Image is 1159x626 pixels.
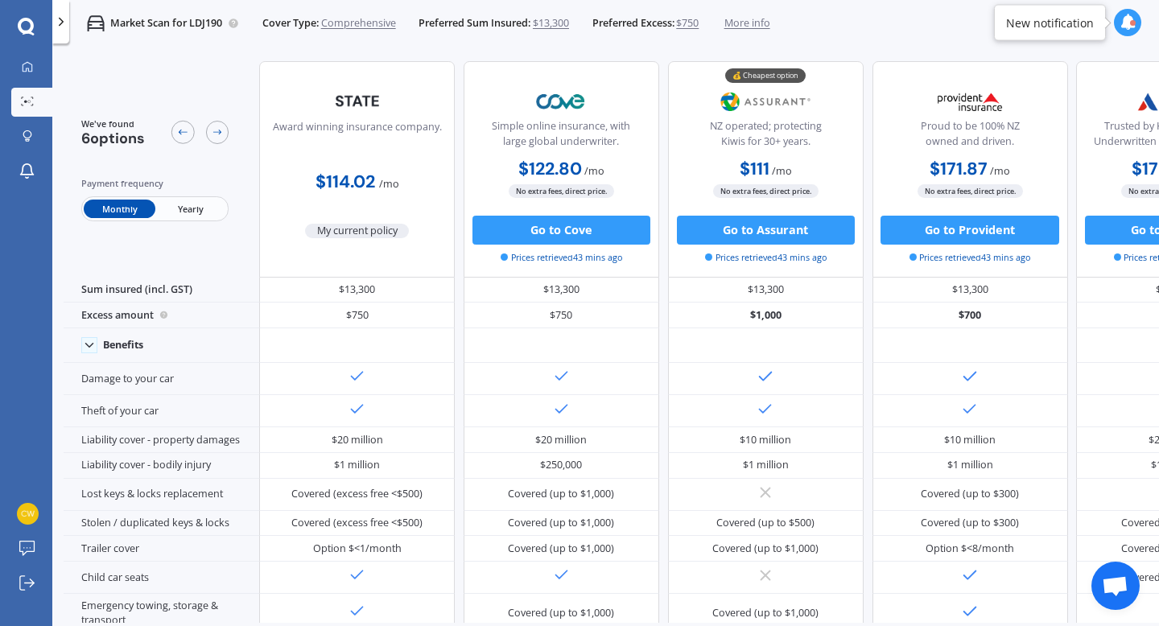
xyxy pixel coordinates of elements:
div: Covered (up to $1,000) [508,606,614,620]
div: $1,000 [668,303,864,328]
span: 6 options [81,129,145,148]
div: $13,300 [872,278,1068,303]
span: / mo [584,164,604,178]
span: More info [724,16,770,31]
div: $10 million [740,433,791,447]
div: Child car seats [64,562,259,594]
div: $700 [872,303,1068,328]
div: Stolen / duplicated keys & locks [64,511,259,537]
span: Prices retrieved 43 mins ago [909,251,1031,264]
div: Lost keys & locks replacement [64,479,259,511]
div: Liability cover - property damages [64,427,259,453]
button: Go to Cove [472,216,650,245]
span: Prices retrieved 43 mins ago [705,251,827,264]
img: c072ceeb079b0750b8541cb40bfb2ad3 [17,503,39,525]
div: Liability cover - bodily injury [64,453,259,479]
div: $13,300 [464,278,659,303]
div: $20 million [535,433,587,447]
span: Comprehensive [321,16,396,31]
div: $20 million [332,433,383,447]
div: Benefits [103,339,143,352]
div: Covered (excess free <$500) [291,516,423,530]
div: Payment frequency [81,176,229,191]
span: No extra fees, direct price. [713,184,819,198]
span: My current policy [305,224,409,238]
div: Proud to be 100% NZ owned and driven. [885,119,1055,155]
img: Assurant.png [718,84,814,120]
b: $171.87 [930,158,988,180]
p: Market Scan for LDJ190 [110,16,222,31]
div: Covered (up to $300) [921,516,1019,530]
div: $13,300 [259,278,455,303]
div: NZ operated; protecting Kiwis for 30+ years. [680,119,851,155]
div: $10 million [944,433,996,447]
button: Go to Assurant [677,216,855,245]
div: $1 million [334,458,380,472]
div: Covered (up to $300) [921,487,1019,501]
b: $111 [740,158,769,180]
span: / mo [379,177,399,191]
div: Covered (excess free <$500) [291,487,423,501]
div: Covered (up to $1,000) [712,606,819,620]
div: $13,300 [668,278,864,303]
a: Open chat [1091,562,1140,610]
button: Go to Provident [881,216,1058,245]
img: State-text-1.webp [309,84,405,117]
div: Covered (up to $1,000) [508,487,614,501]
div: Simple online insurance, with large global underwriter. [476,119,646,155]
div: $750 [259,303,455,328]
div: Covered (up to $1,000) [508,542,614,556]
img: Cove.webp [514,84,609,120]
span: Yearly [155,200,226,218]
div: Trailer cover [64,536,259,562]
img: Provident.png [922,84,1018,120]
div: Award winning insurance company. [273,120,442,156]
div: New notification [1006,14,1094,31]
b: $114.02 [316,171,375,193]
span: Monthly [84,200,155,218]
span: No extra fees, direct price. [509,184,614,198]
div: Option $<1/month [313,542,402,556]
div: Covered (up to $500) [716,516,815,530]
div: 💰 Cheapest option [725,68,806,83]
span: $13,300 [533,16,569,31]
div: $250,000 [540,458,582,472]
div: Damage to your car [64,363,259,395]
span: Preferred Excess: [592,16,674,31]
span: Cover Type: [262,16,319,31]
img: car.f15378c7a67c060ca3f3.svg [87,14,105,32]
div: Covered (up to $1,000) [508,516,614,530]
span: No extra fees, direct price. [918,184,1023,198]
span: We've found [81,117,145,130]
div: Option $<8/month [926,542,1014,556]
div: $750 [464,303,659,328]
b: $122.80 [518,158,582,180]
div: Excess amount [64,303,259,328]
span: / mo [772,164,792,178]
div: $1 million [947,458,993,472]
div: Sum insured (incl. GST) [64,278,259,303]
span: Prices retrieved 43 mins ago [501,251,622,264]
span: / mo [990,164,1010,178]
div: Theft of your car [64,395,259,427]
span: $750 [676,16,699,31]
div: $1 million [743,458,789,472]
div: Covered (up to $1,000) [712,542,819,556]
span: Preferred Sum Insured: [419,16,530,31]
